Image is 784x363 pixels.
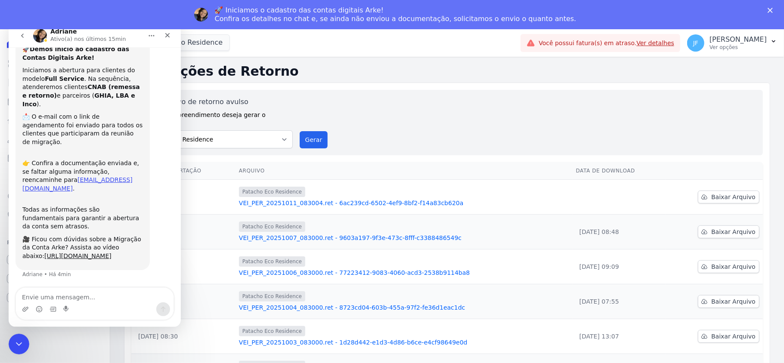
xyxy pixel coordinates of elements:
span: Baixar Arquivo [711,262,756,271]
th: Data de Download [573,162,666,180]
span: Patacho Eco Residence [239,291,305,301]
a: Recebíveis [3,251,106,268]
p: Ver opções [710,44,767,51]
img: Profile image for Adriane [194,8,208,22]
td: [DATE] 08:30 [131,180,236,215]
div: 📩 O e-mail com o link de agendamento foi enviado para todos os clientes que participaram da reuni... [14,89,134,122]
a: Ver detalhes [637,40,675,46]
div: Iniciamos a abertura para clientes do modelo . Na sequência, atenderemos clientes e parceiros ( ). [14,42,134,84]
a: Lotes [3,112,106,129]
iframe: Intercom live chat [9,24,181,327]
td: [DATE] 08:30 [131,215,236,249]
textarea: Envie uma mensagem... [7,264,165,278]
span: Patacho Eco Residence [239,326,305,336]
a: Baixar Arquivo [698,260,759,273]
a: [EMAIL_ADDRESS][DOMAIN_NAME] [14,152,124,168]
button: Selecionador de GIF [41,282,48,289]
div: 🚀 Iniciamos o cadastro das contas digitais Arke! Confira os detalhes no chat e, se ainda não envi... [215,6,576,23]
span: Você possui fatura(s) em atraso. [539,39,674,48]
div: 👉 Confira a documentação enviada e, se faltar alguma informação, reencaminhe para . [14,127,134,169]
a: Conta Hent [3,270,106,287]
td: [DATE] 08:30 [131,319,236,354]
span: Baixar Arquivo [711,193,756,201]
button: Gerar [300,131,328,148]
a: VEI_PER_20251004_083000.ret - 8723cd04-603b-455a-97f2-fe36d1eac1dc [239,303,569,312]
iframe: Intercom live chat [9,334,29,354]
a: Parcelas [3,93,106,110]
a: [URL][DOMAIN_NAME] [36,228,103,235]
div: Plataformas [7,237,103,248]
a: Contratos [3,74,106,91]
label: Para qual empreendimento deseja gerar o arquivo? [138,107,293,129]
span: Baixar Arquivo [711,297,756,306]
a: VEI_PER_20251003_083000.ret - 1d28d442-e1d3-4d86-b6ce-e4cf98649e0d [239,338,569,347]
b: Full Service [36,51,76,58]
div: 🎥 Ficou com dúvidas sobre a Migração da Conta Arke? Assista ao vídeo abaixo: [14,211,134,237]
td: [DATE] 13:07 [573,319,666,354]
h2: Exportações de Retorno [124,64,770,79]
button: Upload do anexo [13,282,20,289]
button: JF [PERSON_NAME] Ver opções [680,31,784,55]
td: [DATE] 08:48 [573,215,666,249]
div: Adriane • Há 4min [14,248,62,253]
a: VEI_PER_20251011_083004.ret - 6ac239cd-6502-4ef9-8bf2-f14a83cb620a [239,199,569,207]
td: [DATE] 09:09 [573,249,666,284]
a: Baixar Arquivo [698,295,759,308]
a: Negativação [3,206,106,224]
a: Clientes [3,131,106,148]
th: Arquivo [236,162,573,180]
a: Minha Carteira [3,150,106,167]
a: Baixar Arquivo [698,330,759,343]
span: Baixar Arquivo [711,228,756,236]
label: Gerar arquivo de retorno avulso [138,97,293,107]
a: Visão Geral [3,55,106,72]
span: Patacho Eco Residence [239,187,305,197]
span: Baixar Arquivo [711,332,756,341]
div: Todas as informações são fundamentais para garantir a abertura da conta sem atrasos. [14,173,134,207]
a: Baixar Arquivo [698,191,759,203]
a: VEI_PER_20251007_083000.ret - 9603a197-9f3e-473c-8fff-c3388486549c [239,234,569,242]
a: VEI_PER_20251006_083000.ret - 77223412-9083-4060-acd3-2538b9114ba8 [239,268,569,277]
button: Enviar uma mensagem [148,278,161,292]
a: Crédito [3,188,106,205]
th: Data da Exportação [131,162,236,180]
span: Patacho Eco Residence [239,256,305,267]
div: Fechar [768,8,776,13]
td: [DATE] 08:30 [131,249,236,284]
b: GHIA, LBA e Inco [14,68,127,83]
p: [PERSON_NAME] [710,35,767,44]
b: CNAB (remessa e retorno) [14,59,131,75]
span: Patacho Eco Residence [239,221,305,232]
button: Start recording [55,282,62,289]
a: Baixar Arquivo [698,225,759,238]
td: [DATE] 07:55 [573,284,666,319]
span: JF [693,40,698,46]
td: [DATE] 08:30 [131,284,236,319]
button: Selecionador de Emoji [27,282,34,289]
a: Transferências [3,169,106,186]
